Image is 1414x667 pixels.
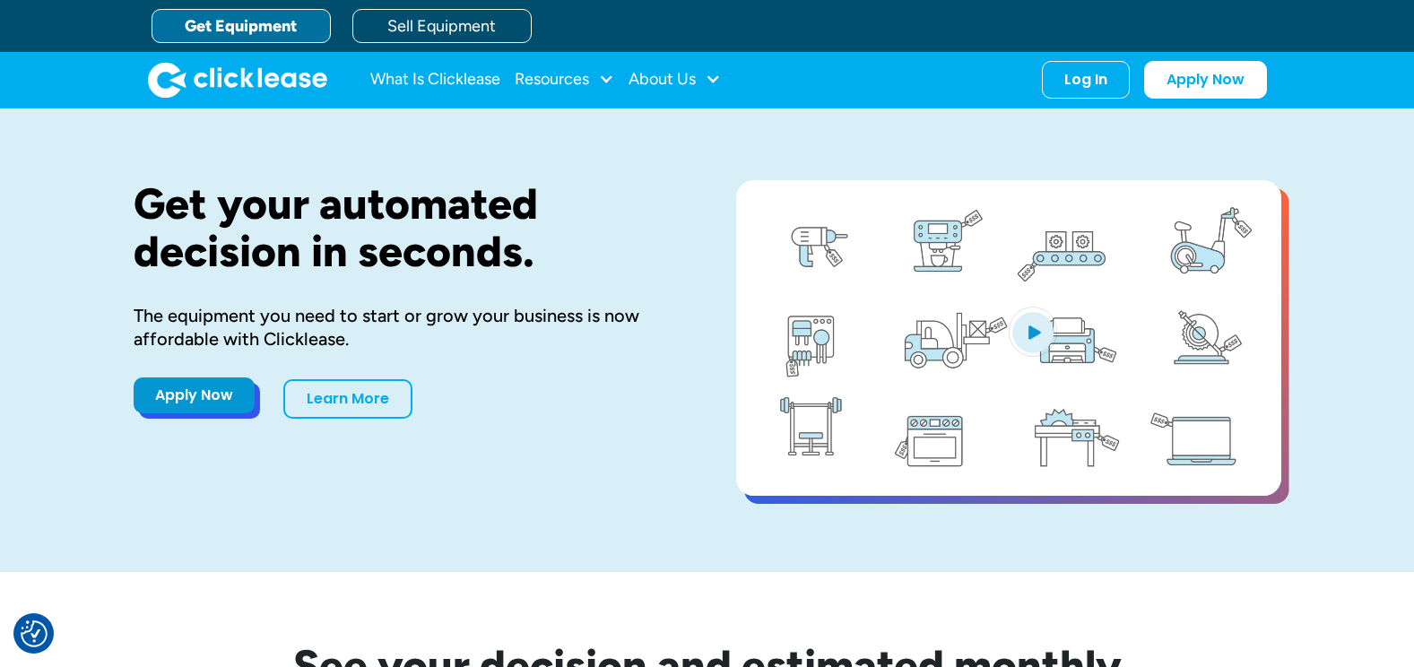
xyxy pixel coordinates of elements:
[736,180,1281,496] a: open lightbox
[352,9,532,43] a: Sell Equipment
[21,620,48,647] button: Consent Preferences
[134,377,255,413] a: Apply Now
[515,62,614,98] div: Resources
[148,62,327,98] img: Clicklease logo
[134,304,679,351] div: The equipment you need to start or grow your business is now affordable with Clicklease.
[283,379,412,419] a: Learn More
[1064,71,1107,89] div: Log In
[21,620,48,647] img: Revisit consent button
[370,62,500,98] a: What Is Clicklease
[1009,307,1057,357] img: Blue play button logo on a light blue circular background
[1144,61,1267,99] a: Apply Now
[629,62,721,98] div: About Us
[134,180,679,275] h1: Get your automated decision in seconds.
[152,9,331,43] a: Get Equipment
[148,62,327,98] a: home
